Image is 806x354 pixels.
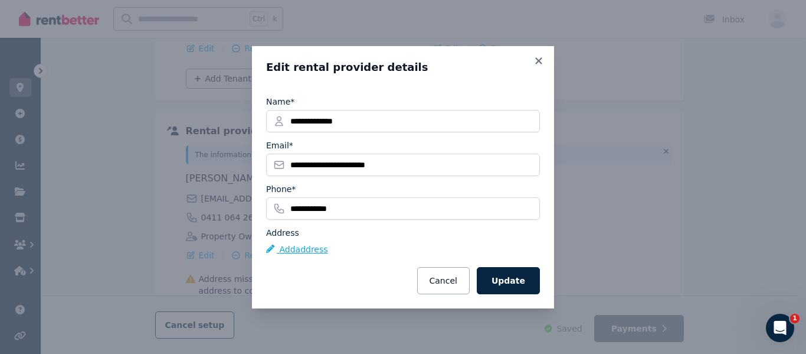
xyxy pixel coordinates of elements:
[766,314,794,342] iframe: Intercom live chat
[790,314,800,323] span: 1
[477,267,540,294] button: Update
[266,96,294,108] label: Name*
[417,267,470,294] button: Cancel
[266,243,328,255] button: Addaddress
[266,139,293,151] label: Email*
[266,60,540,74] h3: Edit rental provider details
[266,183,296,195] label: Phone*
[266,227,299,239] label: Address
